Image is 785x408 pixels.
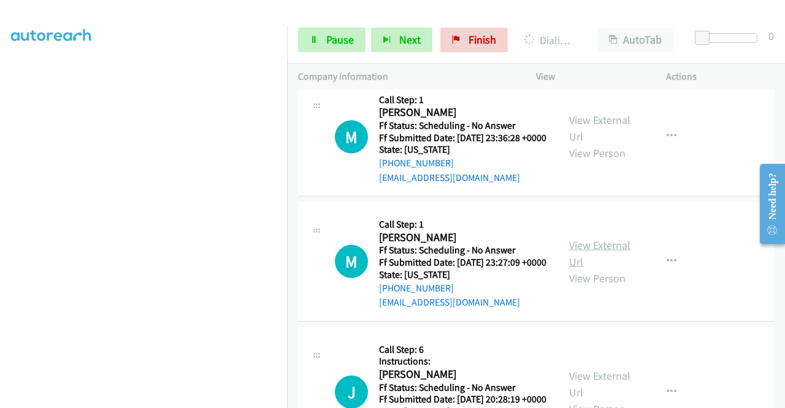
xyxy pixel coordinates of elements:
[379,296,520,308] a: [EMAIL_ADDRESS][DOMAIN_NAME]
[298,28,366,52] a: Pause
[379,368,543,382] h2: [PERSON_NAME]
[335,120,368,153] h1: M
[379,120,546,132] h5: Ff Status: Scheduling - No Answer
[469,33,496,47] span: Finish
[379,172,520,183] a: [EMAIL_ADDRESS][DOMAIN_NAME]
[379,218,546,231] h5: Call Step: 1
[536,69,644,84] p: View
[379,157,454,169] a: [PHONE_NUMBER]
[379,344,546,356] h5: Call Step: 6
[768,28,774,44] div: 0
[569,271,626,285] a: View Person
[379,106,543,120] h2: [PERSON_NAME]
[750,155,785,253] iframe: Resource Center
[399,33,421,47] span: Next
[597,28,673,52] button: AutoTab
[335,120,368,153] div: The call is yet to be attempted
[701,33,757,43] div: Delay between calls (in seconds)
[379,355,546,368] h5: Instructions:
[379,269,546,281] h5: State: [US_STATE]
[569,146,626,160] a: View Person
[379,144,546,156] h5: State: [US_STATE]
[379,393,546,406] h5: Ff Submitted Date: [DATE] 20:28:19 +0000
[335,245,368,278] h1: M
[298,69,514,84] p: Company Information
[335,245,368,278] div: The call is yet to be attempted
[569,238,630,269] a: View External Url
[379,382,546,394] h5: Ff Status: Scheduling - No Answer
[379,231,543,245] h2: [PERSON_NAME]
[569,113,630,144] a: View External Url
[379,244,546,256] h5: Ff Status: Scheduling - No Answer
[569,369,630,399] a: View External Url
[379,94,546,106] h5: Call Step: 1
[440,28,508,52] a: Finish
[379,256,546,269] h5: Ff Submitted Date: [DATE] 23:27:09 +0000
[524,32,575,48] p: Dialing [PERSON_NAME]
[666,69,774,84] p: Actions
[371,28,432,52] button: Next
[379,132,546,144] h5: Ff Submitted Date: [DATE] 23:36:28 +0000
[379,282,454,294] a: [PHONE_NUMBER]
[326,33,354,47] span: Pause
